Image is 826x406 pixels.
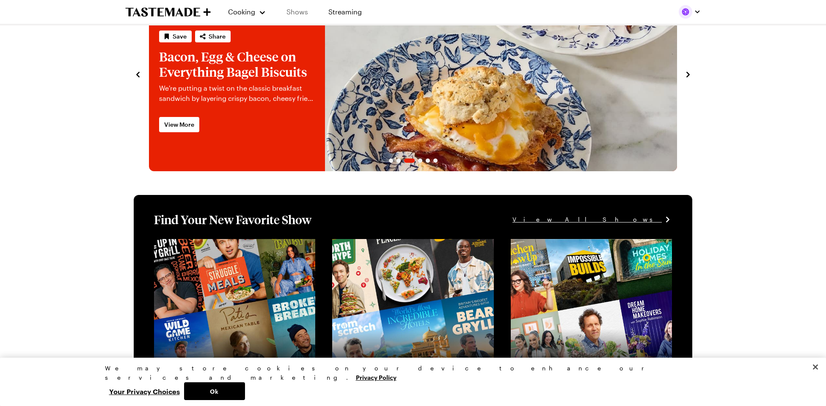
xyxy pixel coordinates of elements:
[512,215,672,224] a: View All Shows
[105,364,714,382] div: We may store cookies on your device to enhance our services and marketing.
[418,159,422,163] span: Go to slide 4
[195,31,231,42] button: Share
[332,240,448,248] a: View full content for [object Object]
[356,373,396,381] a: More information about your privacy, opens in a new tab
[228,2,266,22] button: Cooking
[684,69,692,79] button: navigate to next item
[396,159,401,163] span: Go to slide 2
[512,215,662,224] span: View All Shows
[173,32,187,41] span: Save
[679,5,701,19] button: Profile picture
[679,5,692,19] img: Profile picture
[159,117,199,132] a: View More
[209,32,226,41] span: Share
[159,31,192,42] button: Save recipe
[511,240,626,248] a: View full content for [object Object]
[426,159,430,163] span: Go to slide 5
[433,159,438,163] span: Go to slide 6
[389,159,393,163] span: Go to slide 1
[154,212,311,227] h1: Find Your New Favorite Show
[134,69,142,79] button: navigate to previous item
[105,364,714,400] div: Privacy
[806,358,825,376] button: Close
[125,7,211,17] a: To Tastemade Home Page
[404,159,415,163] span: Go to slide 3
[105,382,184,400] button: Your Privacy Choices
[154,240,270,248] a: View full content for [object Object]
[228,8,255,16] span: Cooking
[164,120,194,129] span: View More
[184,382,245,400] button: Ok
